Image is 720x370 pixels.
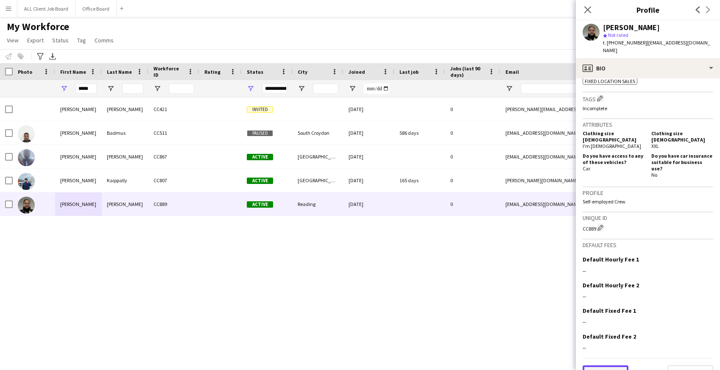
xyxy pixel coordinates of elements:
[445,97,500,121] div: 0
[585,78,635,84] span: Fixed location sales
[343,121,394,145] div: [DATE]
[122,83,143,94] input: Last Name Filter Input
[583,121,713,128] h3: Attributes
[247,130,273,136] span: Paused
[445,145,500,168] div: 0
[3,35,22,46] a: View
[651,153,713,172] h5: Do you have car insurance suitable for business use?
[343,97,394,121] div: [DATE]
[247,154,273,160] span: Active
[583,130,645,143] h5: Clothing size [DEMOGRAPHIC_DATA]
[102,97,148,121] div: [PERSON_NAME]
[500,192,670,216] div: [EMAIL_ADDRESS][DOMAIN_NAME]
[293,145,343,168] div: [GEOGRAPHIC_DATA]
[204,69,220,75] span: Rating
[445,121,500,145] div: 0
[18,149,35,166] img: Mohammed Hossain
[153,85,161,92] button: Open Filter Menu
[343,169,394,192] div: [DATE]
[394,121,445,145] div: 586 days
[313,83,338,94] input: City Filter Input
[148,97,199,121] div: CC421
[583,94,713,103] h3: Tags
[247,106,273,113] span: Invited
[55,169,102,192] div: [PERSON_NAME]
[603,39,710,53] span: | [EMAIL_ADDRESS][DOMAIN_NAME]
[651,143,659,149] span: XXL
[583,307,636,314] h3: Default Fixed Fee 1
[17,0,75,17] button: ALL Client Job Board
[583,318,713,325] div: --
[349,69,365,75] span: Joined
[74,35,89,46] a: Tag
[60,85,68,92] button: Open Filter Menu
[521,83,665,94] input: Email Filter Input
[583,256,639,263] h3: Default Hourly Fee 1
[583,198,713,205] p: Self-employed Crew
[505,69,519,75] span: Email
[293,121,343,145] div: South Croydon
[298,69,307,75] span: City
[583,143,641,149] span: I'm [DEMOGRAPHIC_DATA]
[364,83,389,94] input: Joined Filter Input
[55,192,102,216] div: [PERSON_NAME]
[583,153,645,165] h5: Do you have access to any of these vehicles?
[651,172,657,178] span: No
[35,51,45,61] app-action-btn: Advanced filters
[7,36,19,44] span: View
[7,20,69,33] span: My Workforce
[148,192,199,216] div: CC889
[298,85,305,92] button: Open Filter Menu
[583,281,639,289] h3: Default Hourly Fee 2
[450,65,485,78] span: Jobs (last 90 days)
[18,173,35,190] img: Mohammed sharokh Kaippally
[24,35,47,46] a: Export
[445,169,500,192] div: 0
[27,36,44,44] span: Export
[343,145,394,168] div: [DATE]
[60,69,86,75] span: First Name
[445,192,500,216] div: 0
[583,189,713,197] h3: Profile
[148,169,199,192] div: CC807
[18,69,32,75] span: Photo
[603,24,660,31] div: [PERSON_NAME]
[505,85,513,92] button: Open Filter Menu
[153,65,184,78] span: Workforce ID
[583,165,590,172] span: Car
[107,85,114,92] button: Open Filter Menu
[576,4,720,15] h3: Profile
[343,192,394,216] div: [DATE]
[583,267,713,275] div: --
[583,105,713,111] p: Incomplete
[349,85,356,92] button: Open Filter Menu
[55,97,102,121] div: [PERSON_NAME]
[77,36,86,44] span: Tag
[102,192,148,216] div: [PERSON_NAME]
[91,35,117,46] a: Comms
[247,201,273,208] span: Active
[95,36,114,44] span: Comms
[583,292,713,300] div: --
[18,197,35,214] img: Mohammed Sheikh
[399,69,419,75] span: Last job
[169,83,194,94] input: Workforce ID Filter Input
[603,39,647,46] span: t. [PHONE_NUMBER]
[55,145,102,168] div: [PERSON_NAME]
[293,169,343,192] div: [GEOGRAPHIC_DATA]
[583,214,713,222] h3: Unique ID
[102,121,148,145] div: Badmus
[394,169,445,192] div: 165 days
[500,169,670,192] div: [PERSON_NAME][DOMAIN_NAME][EMAIL_ADDRESS][DOMAIN_NAME]
[576,58,720,78] div: Bio
[583,241,713,249] h3: Default fees
[47,51,58,61] app-action-btn: Export XLSX
[500,97,670,121] div: [PERSON_NAME][EMAIL_ADDRESS][PERSON_NAME][DOMAIN_NAME]
[75,0,117,17] button: Office Board
[583,333,636,340] h3: Default Fixed Fee 2
[148,145,199,168] div: CC867
[18,125,35,142] img: Mohammed Badmus
[651,130,713,143] h5: Clothing size [DEMOGRAPHIC_DATA]
[500,121,670,145] div: [EMAIL_ADDRESS][DOMAIN_NAME]
[247,69,263,75] span: Status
